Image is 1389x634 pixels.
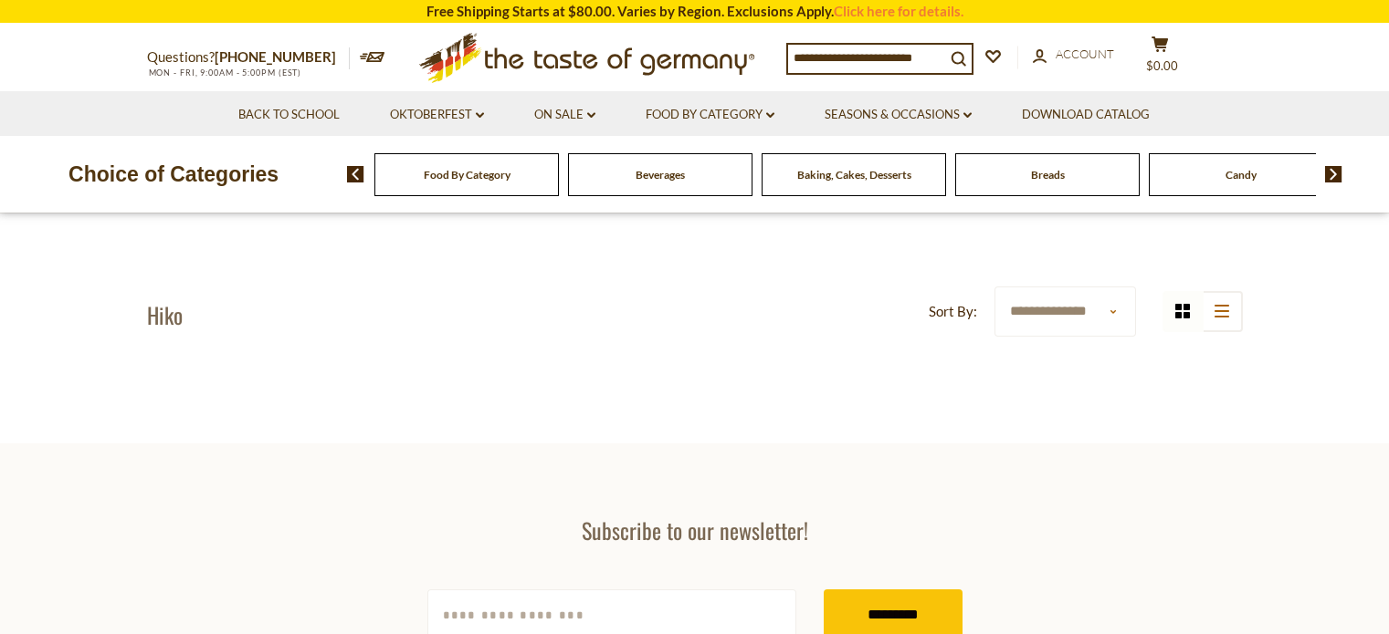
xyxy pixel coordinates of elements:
a: Breads [1031,168,1065,182]
a: Back to School [238,105,340,125]
label: Sort By: [929,300,977,323]
a: Food By Category [646,105,774,125]
h1: Hiko [147,301,183,328]
span: Account [1056,47,1114,61]
span: $0.00 [1146,58,1178,73]
img: previous arrow [347,166,364,182]
a: Food By Category [424,168,510,182]
img: next arrow [1325,166,1342,182]
a: Candy [1226,168,1257,182]
a: Beverages [636,168,685,182]
a: Oktoberfest [390,105,484,125]
a: On Sale [534,105,595,125]
a: Baking, Cakes, Desserts [797,168,911,182]
a: Seasons & Occasions [825,105,972,125]
button: $0.00 [1133,36,1188,81]
h3: Subscribe to our newsletter! [427,516,963,544]
a: Download Catalog [1022,105,1150,125]
span: MON - FRI, 9:00AM - 5:00PM (EST) [147,68,302,78]
a: Click here for details. [834,3,963,19]
p: Questions? [147,46,350,69]
a: Account [1033,45,1114,65]
a: [PHONE_NUMBER] [215,48,336,65]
